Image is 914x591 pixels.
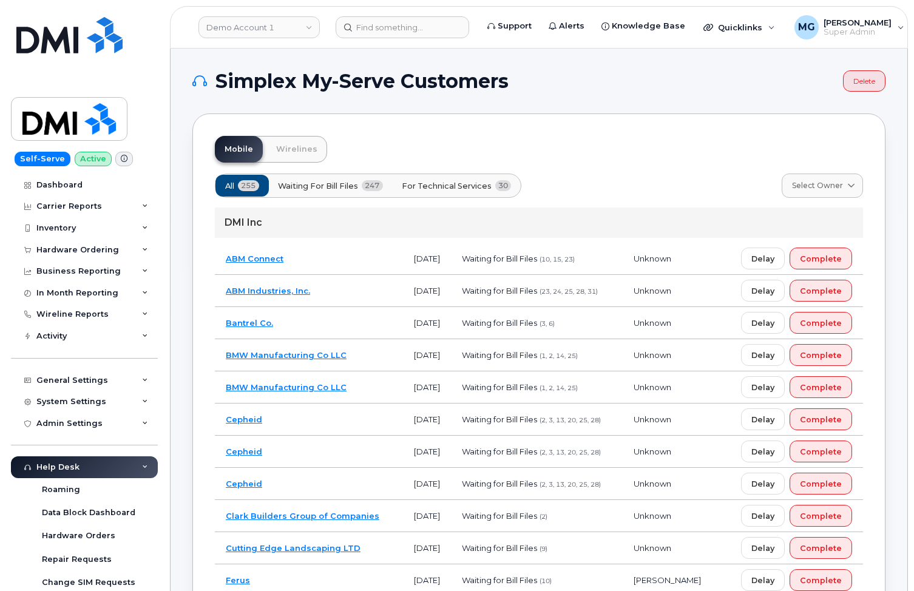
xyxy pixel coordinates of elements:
[800,414,842,425] span: Complete
[790,537,852,559] button: Complete
[266,136,327,163] a: Wirelines
[751,317,774,329] span: Delay
[362,180,383,191] span: 247
[790,505,852,527] button: Complete
[751,575,774,586] span: Delay
[462,254,537,263] span: Waiting for Bill Files
[634,575,701,585] span: [PERSON_NAME]
[226,350,347,360] a: BMW Manufacturing Co LLC
[540,288,598,295] span: (23, 24, 25, 28, 31)
[741,344,785,366] button: Delay
[403,307,451,339] td: [DATE]
[792,180,843,191] span: Select Owner
[462,447,537,456] span: Waiting for Bill Files
[540,513,547,521] span: (2)
[226,543,361,553] a: Cutting Edge Landscaping LTD
[540,320,555,328] span: (3, 6)
[790,248,852,269] button: Complete
[226,286,310,295] a: ABM Industries, Inc.
[226,479,262,488] a: Cepheid
[751,253,774,265] span: Delay
[634,350,671,360] span: Unknown
[462,414,537,424] span: Waiting for Bill Files
[800,317,842,329] span: Complete
[741,505,785,527] button: Delay
[403,243,451,275] td: [DATE]
[790,408,852,430] button: Complete
[751,510,774,522] span: Delay
[462,543,537,553] span: Waiting for Bill Files
[226,511,379,521] a: Clark Builders Group of Companies
[278,180,358,192] span: Waiting for Bill Files
[215,136,263,163] a: Mobile
[403,532,451,564] td: [DATE]
[540,352,578,360] span: (1, 2, 14, 25)
[741,537,785,559] button: Delay
[800,510,842,522] span: Complete
[790,441,852,462] button: Complete
[790,344,852,366] button: Complete
[215,208,863,238] div: DMI Inc
[634,414,671,424] span: Unknown
[782,174,863,198] a: Select Owner
[226,447,262,456] a: Cepheid
[403,339,451,371] td: [DATE]
[226,318,273,328] a: Bantrel Co.
[800,478,842,490] span: Complete
[402,180,492,192] span: For Technical Services
[540,384,578,392] span: (1, 2, 14, 25)
[790,376,852,398] button: Complete
[800,285,842,297] span: Complete
[634,318,671,328] span: Unknown
[462,511,537,521] span: Waiting for Bill Files
[751,542,774,554] span: Delay
[540,416,601,424] span: (2, 3, 13, 20, 25, 28)
[800,350,842,361] span: Complete
[790,280,852,302] button: Complete
[741,408,785,430] button: Delay
[403,500,451,532] td: [DATE]
[741,312,785,334] button: Delay
[403,404,451,436] td: [DATE]
[462,382,537,392] span: Waiting for Bill Files
[495,180,512,191] span: 30
[540,577,552,585] span: (10)
[790,312,852,334] button: Complete
[634,511,671,521] span: Unknown
[800,575,842,586] span: Complete
[741,280,785,302] button: Delay
[741,376,785,398] button: Delay
[751,446,774,458] span: Delay
[540,545,547,553] span: (9)
[843,70,885,92] a: Delete
[800,542,842,554] span: Complete
[403,371,451,404] td: [DATE]
[403,468,451,500] td: [DATE]
[634,286,671,295] span: Unknown
[751,382,774,393] span: Delay
[226,575,250,585] a: Ferus
[751,350,774,361] span: Delay
[751,414,774,425] span: Delay
[790,569,852,591] button: Complete
[634,254,671,263] span: Unknown
[634,543,671,553] span: Unknown
[462,479,537,488] span: Waiting for Bill Files
[800,382,842,393] span: Complete
[462,286,537,295] span: Waiting for Bill Files
[800,253,842,265] span: Complete
[800,446,842,458] span: Complete
[226,414,262,424] a: Cepheid
[634,382,671,392] span: Unknown
[462,350,537,360] span: Waiting for Bill Files
[751,478,774,490] span: Delay
[741,473,785,495] button: Delay
[403,436,451,468] td: [DATE]
[634,447,671,456] span: Unknown
[790,473,852,495] button: Complete
[540,448,601,456] span: (2, 3, 13, 20, 25, 28)
[741,441,785,462] button: Delay
[741,248,785,269] button: Delay
[741,569,785,591] button: Delay
[462,318,537,328] span: Waiting for Bill Files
